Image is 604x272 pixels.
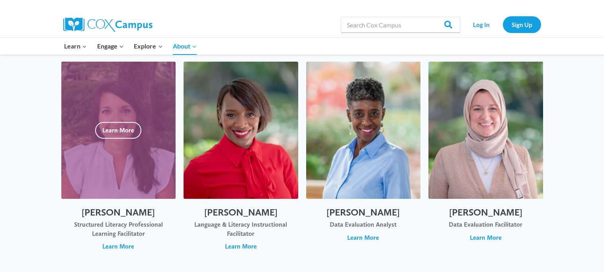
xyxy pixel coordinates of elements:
[436,207,535,218] h2: [PERSON_NAME]
[470,233,502,242] span: Learn More
[306,62,421,259] button: [PERSON_NAME] Data Evaluation Analyst Learn More
[314,220,413,229] div: Data Evaluation Analyst
[192,207,290,218] h2: [PERSON_NAME]
[102,242,134,251] span: Learn More
[92,38,129,54] button: Child menu of Engage
[192,220,290,238] div: Language & Literacy Instructional Facilitator
[225,242,257,251] span: Learn More
[63,17,152,32] img: Cox Campus
[69,220,168,238] div: Structured Literacy Professional Learning Facilitator
[59,38,202,54] nav: Primary Navigation
[464,16,541,33] nav: Secondary Navigation
[436,220,535,229] div: Data Evaluation Facilitator
[69,207,168,218] h2: [PERSON_NAME]
[464,16,499,33] a: Log In
[184,62,298,259] button: [PERSON_NAME] Language & Literacy Instructional Facilitator Learn More
[59,38,92,54] button: Child menu of Learn
[168,38,202,54] button: Child menu of About
[129,38,168,54] button: Child menu of Explore
[503,16,541,33] a: Sign Up
[428,62,543,259] button: [PERSON_NAME] Data Evaluation Facilitator Learn More
[341,17,460,33] input: Search Cox Campus
[347,233,379,242] span: Learn More
[61,62,176,259] button: [PERSON_NAME] Structured Literacy Professional Learning Facilitator Learn More
[314,207,413,218] h2: [PERSON_NAME]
